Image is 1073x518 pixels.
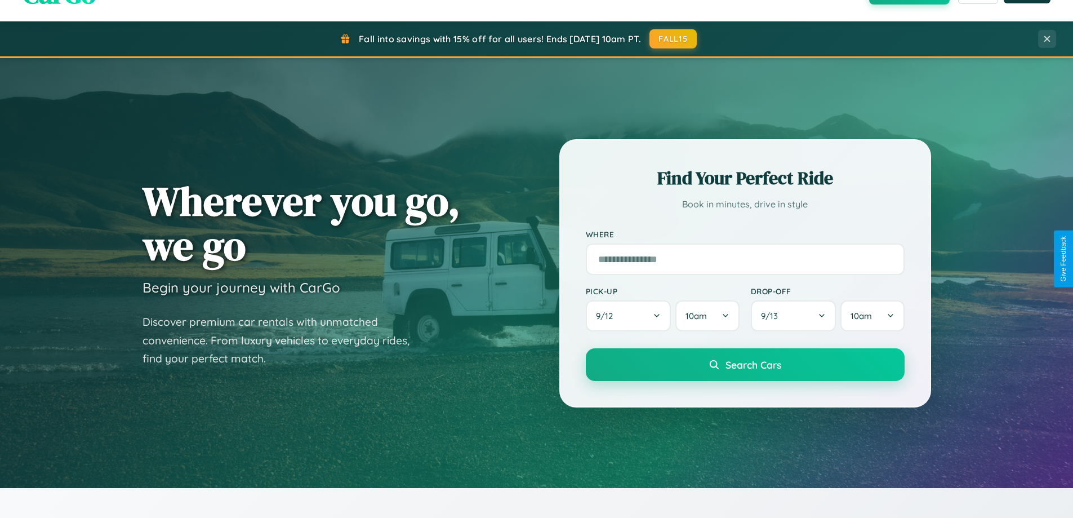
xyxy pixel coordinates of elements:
h1: Wherever you go, we go [143,179,460,268]
span: Fall into savings with 15% off for all users! Ends [DATE] 10am PT. [359,33,641,45]
p: Discover premium car rentals with unmatched convenience. From luxury vehicles to everyday rides, ... [143,313,424,368]
div: Give Feedback [1059,236,1067,282]
h3: Begin your journey with CarGo [143,279,340,296]
label: Drop-off [751,286,905,296]
p: Book in minutes, drive in style [586,196,905,212]
button: FALL15 [649,29,697,48]
label: Where [586,229,905,239]
span: 10am [851,311,872,321]
button: 10am [840,300,904,331]
button: Search Cars [586,348,905,381]
span: 10am [685,311,707,321]
h2: Find Your Perfect Ride [586,166,905,191]
span: 9 / 13 [761,311,783,321]
span: Search Cars [725,358,781,371]
span: 9 / 12 [596,311,618,321]
label: Pick-up [586,286,740,296]
button: 9/12 [586,300,671,331]
button: 10am [675,300,739,331]
button: 9/13 [751,300,836,331]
